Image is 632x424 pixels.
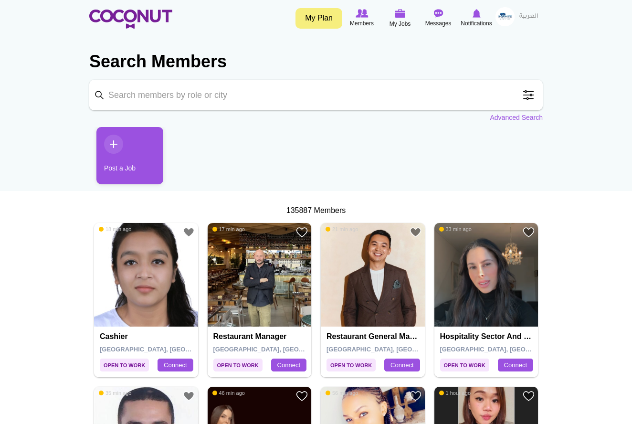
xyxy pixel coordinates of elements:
a: Add to Favourites [296,226,308,238]
a: Add to Favourites [410,390,421,402]
span: Open to Work [440,359,489,371]
span: [GEOGRAPHIC_DATA], [GEOGRAPHIC_DATA] [213,346,349,353]
span: Notifications [461,19,492,28]
a: Messages Messages [419,7,457,29]
h4: Cashier [100,332,195,341]
a: Connect [271,359,306,372]
a: Post a Job [96,127,163,184]
a: Add to Favourites [183,226,195,238]
span: Open to Work [213,359,263,371]
a: Add to Favourites [296,390,308,402]
span: 46 min ago [212,390,245,396]
span: 17 min ago [212,226,245,233]
span: 33 min ago [439,226,472,233]
a: Add to Favourites [183,390,195,402]
img: Home [89,10,172,29]
a: Notifications Notifications [457,7,495,29]
h4: Restaurant Manager [213,332,308,341]
span: Messages [425,19,452,28]
h4: Restaurant General Manager (Pre-Opening) [327,332,421,341]
span: 56 min ago [326,390,358,396]
span: [GEOGRAPHIC_DATA], [GEOGRAPHIC_DATA] [440,346,576,353]
a: Advanced Search [490,113,543,122]
span: 18 min ago [99,226,131,233]
span: My Jobs [390,19,411,29]
a: Add to Favourites [523,226,535,238]
img: Browse Members [356,9,368,18]
h2: Search Members [89,50,543,73]
a: Add to Favourites [523,390,535,402]
span: 35 min ago [99,390,131,396]
a: Connect [158,359,193,372]
img: Notifications [473,9,481,18]
li: 1 / 1 [89,127,156,191]
span: Open to Work [100,359,149,371]
span: 1 hour ago [439,390,471,396]
a: Connect [384,359,420,372]
a: العربية [515,7,543,26]
a: Connect [498,359,533,372]
a: My Plan [295,8,342,29]
input: Search members by role or city [89,80,543,110]
a: Add to Favourites [410,226,421,238]
a: Browse Members Members [343,7,381,29]
span: [GEOGRAPHIC_DATA], [GEOGRAPHIC_DATA] [327,346,463,353]
span: Members [350,19,374,28]
span: 21 min ago [326,226,358,233]
a: My Jobs My Jobs [381,7,419,30]
img: Messages [433,9,443,18]
span: Open to Work [327,359,376,371]
span: [GEOGRAPHIC_DATA], [GEOGRAPHIC_DATA] [100,346,236,353]
div: 135887 Members [89,205,543,216]
h4: Hospitality sector and Marketing Support [440,332,535,341]
img: My Jobs [395,9,405,18]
